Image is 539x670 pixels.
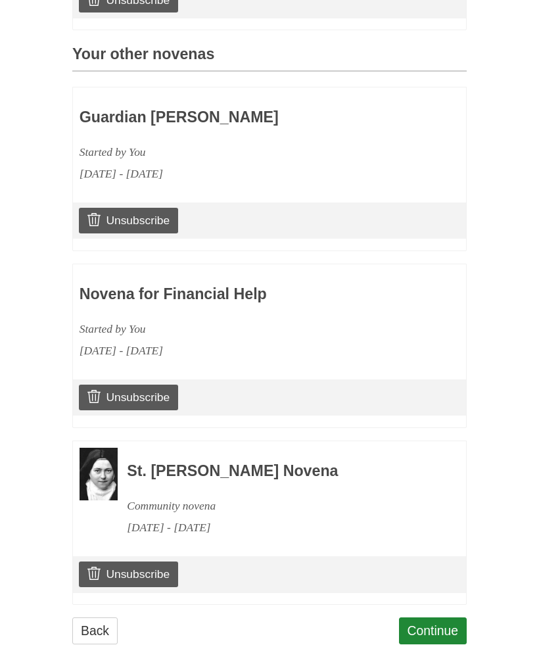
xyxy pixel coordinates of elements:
h3: Novena for Financial Help [80,286,383,303]
a: Back [72,617,118,644]
h3: St. [PERSON_NAME] Novena [127,463,431,480]
a: Unsubscribe [79,385,178,410]
a: Continue [399,617,467,644]
div: [DATE] - [DATE] [80,163,383,185]
div: [DATE] - [DATE] [80,340,383,362]
div: Community novena [127,495,431,517]
div: Started by You [80,141,383,163]
img: Novena image [80,448,118,500]
h3: Your other novenas [72,46,467,72]
div: [DATE] - [DATE] [127,517,431,538]
a: Unsubscribe [79,208,178,233]
a: Unsubscribe [79,562,178,586]
h3: Guardian [PERSON_NAME] [80,109,383,126]
div: Started by You [80,318,383,340]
